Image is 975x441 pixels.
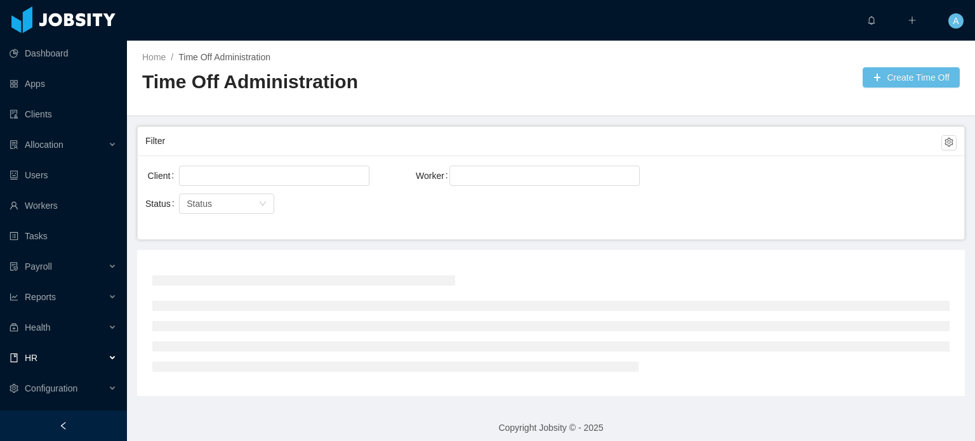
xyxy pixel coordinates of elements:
[867,16,876,25] i: icon: bell
[145,199,180,209] label: Status
[10,193,117,218] a: icon: userWorkers
[142,69,551,95] h2: Time Off Administration
[241,168,248,183] input: Client
[10,162,117,188] a: icon: robotUsers
[10,140,18,149] i: icon: solution
[259,200,267,209] i: icon: down
[25,261,52,272] span: Payroll
[25,140,63,150] span: Allocation
[148,171,180,181] label: Client
[10,323,18,332] i: icon: medicine-box
[10,293,18,301] i: icon: line-chart
[10,262,18,271] i: icon: file-protect
[549,168,556,183] input: Worker
[178,52,270,62] a: Time Off Administration
[863,67,960,88] button: icon: plusCreate Time Off
[941,135,957,150] button: icon: setting
[25,383,77,393] span: Configuration
[10,102,117,127] a: icon: auditClients
[145,129,941,153] div: Filter
[416,171,453,181] label: Worker
[142,52,166,62] a: Home
[187,199,212,209] span: Status
[876,10,889,22] sup: 0
[10,71,117,96] a: icon: appstoreApps
[25,353,37,363] span: HR
[953,13,958,29] span: A
[25,292,56,302] span: Reports
[10,353,18,362] i: icon: book
[10,41,117,66] a: icon: pie-chartDashboard
[10,223,117,249] a: icon: profileTasks
[171,52,173,62] span: /
[25,322,50,332] span: Health
[908,16,917,25] i: icon: plus
[10,384,18,393] i: icon: setting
